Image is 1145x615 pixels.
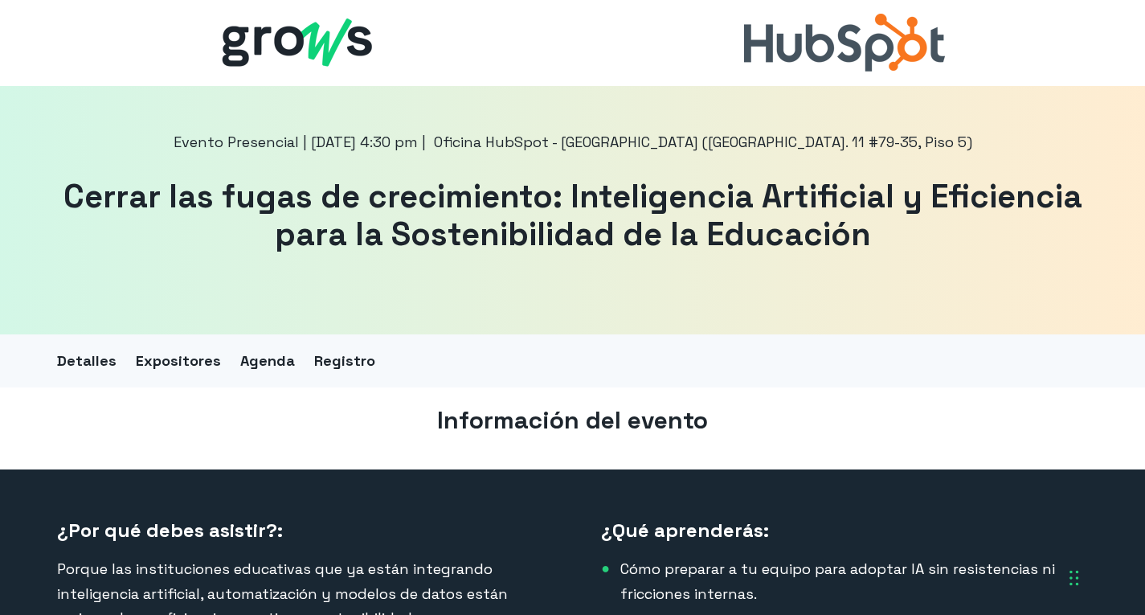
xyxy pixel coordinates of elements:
[136,349,221,373] a: Expositores
[314,349,375,373] a: Registro
[174,133,972,151] span: Evento Presencial | [DATE] 4:30 pm | Oficina HubSpot - [GEOGRAPHIC_DATA] ([GEOGRAPHIC_DATA]. 11 #...
[856,409,1145,615] div: Widget de chat
[1069,554,1079,602] div: Arrastrar
[57,518,283,543] strong: ¿Por qué debes asistir?:
[57,349,1088,373] div: Navigation Menu
[57,404,1088,437] h2: Información del evento
[744,14,945,72] img: Logo HubSpot
[57,349,117,373] a: Detalles
[601,518,769,543] strong: ¿Qué aprenderás:
[620,560,1055,602] span: Cómo preparar a tu equipo para adoptar IA sin resistencias ni fricciones internas.
[57,178,1088,254] h1: Cerrar las fugas de crecimiento: Inteligencia Artificial y Eficiencia para la Sostenibilidad de l...
[856,409,1145,615] iframe: Chat Widget
[240,349,295,373] a: Agenda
